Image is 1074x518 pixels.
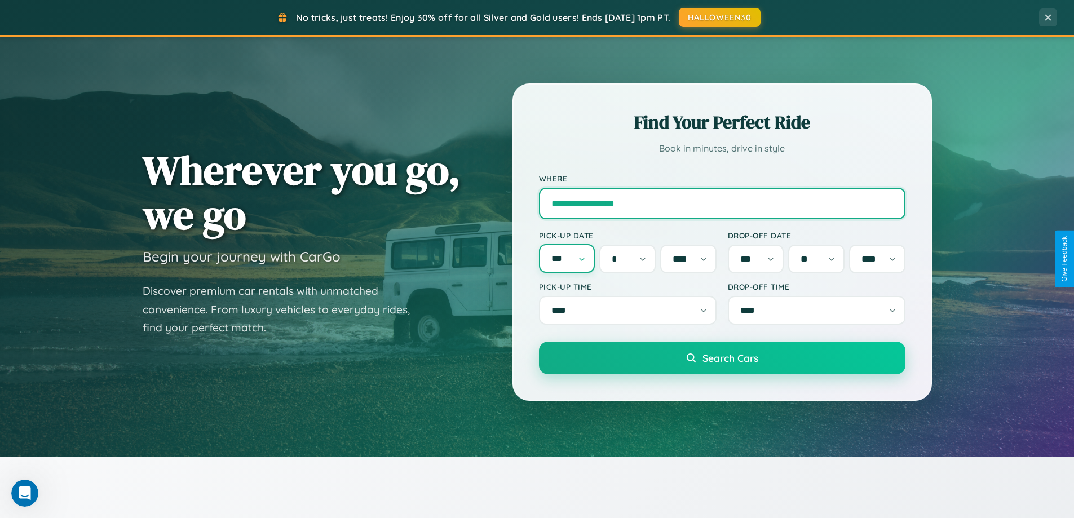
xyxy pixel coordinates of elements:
[539,174,905,183] label: Where
[539,140,905,157] p: Book in minutes, drive in style
[539,231,717,240] label: Pick-up Date
[143,248,341,265] h3: Begin your journey with CarGo
[143,282,425,337] p: Discover premium car rentals with unmatched convenience. From luxury vehicles to everyday rides, ...
[728,231,905,240] label: Drop-off Date
[539,110,905,135] h2: Find Your Perfect Ride
[728,282,905,291] label: Drop-off Time
[702,352,758,364] span: Search Cars
[1060,236,1068,282] div: Give Feedback
[539,282,717,291] label: Pick-up Time
[296,12,670,23] span: No tricks, just treats! Enjoy 30% off for all Silver and Gold users! Ends [DATE] 1pm PT.
[539,342,905,374] button: Search Cars
[679,8,761,27] button: HALLOWEEN30
[11,480,38,507] iframe: Intercom live chat
[143,148,461,237] h1: Wherever you go, we go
